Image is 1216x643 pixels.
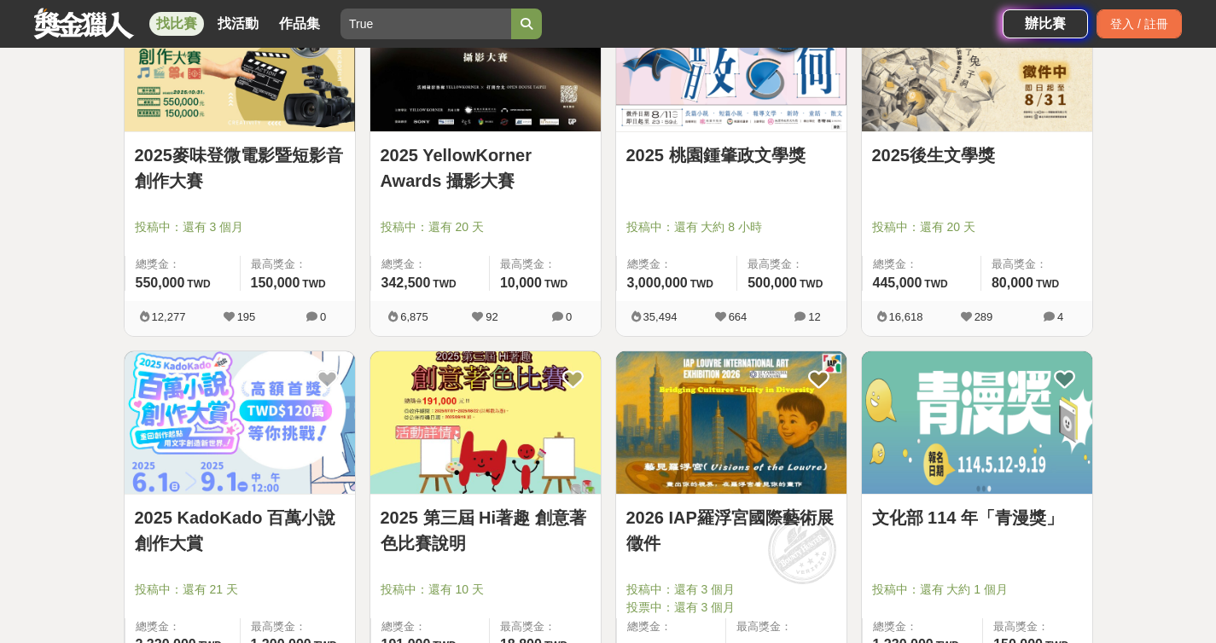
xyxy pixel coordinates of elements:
[320,310,326,323] span: 0
[136,275,185,290] span: 550,000
[135,505,345,556] a: 2025 KadoKado 百萬小說創作大賞
[872,581,1082,599] span: 投稿中：還有 大約 1 個月
[626,599,836,617] span: 投票中：還有 3 個月
[381,618,479,635] span: 總獎金：
[889,310,923,323] span: 16,618
[136,256,230,273] span: 總獎金：
[211,12,265,36] a: 找活動
[370,351,601,495] a: Cover Image
[626,142,836,168] a: 2025 桃園鍾肇政文學獎
[748,256,835,273] span: 最高獎金：
[872,218,1082,236] span: 投稿中：還有 20 天
[1057,310,1063,323] span: 4
[370,351,601,494] img: Cover Image
[135,581,345,599] span: 投稿中：還有 21 天
[251,618,345,635] span: 最高獎金：
[381,505,591,556] a: 2025 第三屆 Hi著趣 創意著色比賽說明
[808,310,820,323] span: 12
[924,278,947,290] span: TWD
[862,351,1092,495] a: Cover Image
[1003,9,1088,38] a: 辦比賽
[873,618,973,635] span: 總獎金：
[626,505,836,556] a: 2026 IAP羅浮宮國際藝術展徵件
[975,310,993,323] span: 289
[381,256,479,273] span: 總獎金：
[627,275,688,290] span: 3,000,000
[500,256,591,273] span: 最高獎金：
[993,618,1081,635] span: 最高獎金：
[872,505,1082,530] a: 文化部 114 年「青漫獎」
[616,351,847,495] a: Cover Image
[992,275,1033,290] span: 80,000
[251,256,345,273] span: 最高獎金：
[433,278,456,290] span: TWD
[381,218,591,236] span: 投稿中：還有 20 天
[135,142,345,194] a: 2025麥味登微電影暨短影音創作大賽
[125,351,355,495] a: Cover Image
[800,278,823,290] span: TWD
[544,278,567,290] span: TWD
[381,581,591,599] span: 投稿中：還有 10 天
[1097,9,1182,38] div: 登入 / 註冊
[626,218,836,236] span: 投稿中：還有 大約 8 小時
[690,278,713,290] span: TWD
[748,275,797,290] span: 500,000
[400,310,428,323] span: 6,875
[381,142,591,194] a: 2025 YellowKorner Awards 攝影大賽
[729,310,748,323] span: 664
[992,256,1082,273] span: 最高獎金：
[1036,278,1059,290] span: TWD
[125,351,355,494] img: Cover Image
[237,310,256,323] span: 195
[272,12,327,36] a: 作品集
[873,275,922,290] span: 445,000
[135,218,345,236] span: 投稿中：還有 3 個月
[500,618,591,635] span: 最高獎金：
[251,275,300,290] span: 150,000
[736,618,836,635] span: 最高獎金：
[149,12,204,36] a: 找比賽
[187,278,210,290] span: TWD
[616,351,847,494] img: Cover Image
[566,310,572,323] span: 0
[627,618,716,635] span: 總獎金：
[872,142,1082,168] a: 2025後生文學獎
[302,278,325,290] span: TWD
[643,310,678,323] span: 35,494
[381,275,431,290] span: 342,500
[152,310,186,323] span: 12,277
[873,256,970,273] span: 總獎金：
[136,618,230,635] span: 總獎金：
[862,351,1092,494] img: Cover Image
[627,256,727,273] span: 總獎金：
[486,310,497,323] span: 92
[340,9,511,39] input: 翻玩臺味好乳力 等你發揮創意！
[626,581,836,599] span: 投稿中：還有 3 個月
[500,275,542,290] span: 10,000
